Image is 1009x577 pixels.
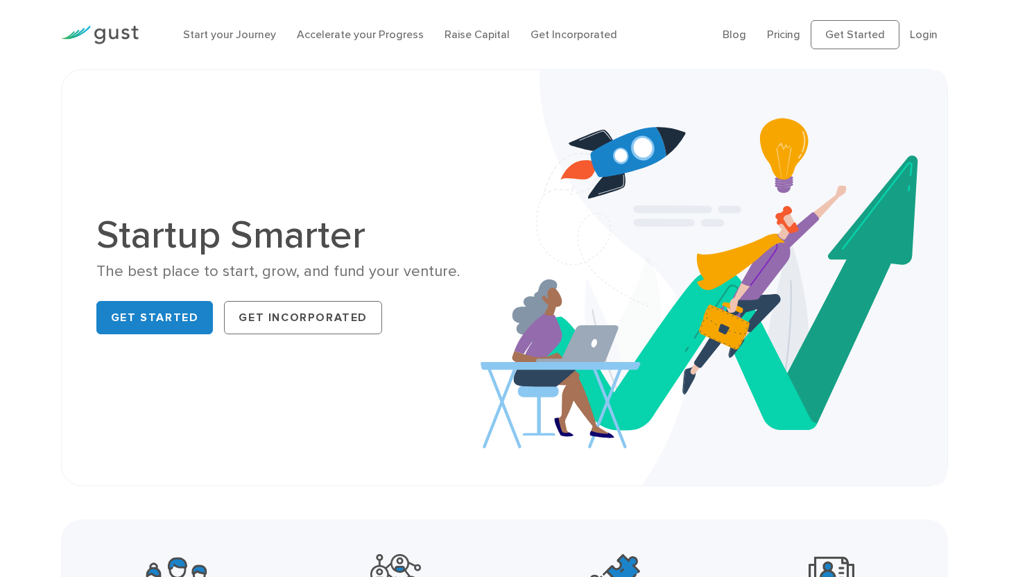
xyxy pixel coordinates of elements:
[61,26,139,44] img: Gust Logo
[811,20,899,49] a: Get Started
[96,216,494,255] h1: Startup Smarter
[910,28,938,41] a: Login
[723,28,746,41] a: Blog
[183,28,276,41] a: Start your Journey
[445,28,510,41] a: Raise Capital
[224,301,382,334] a: Get Incorporated
[767,28,800,41] a: Pricing
[481,70,948,485] img: Startup Smarter Hero
[96,261,494,282] div: The best place to start, grow, and fund your venture.
[96,301,214,334] a: Get Started
[297,28,424,41] a: Accelerate your Progress
[531,28,617,41] a: Get Incorporated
